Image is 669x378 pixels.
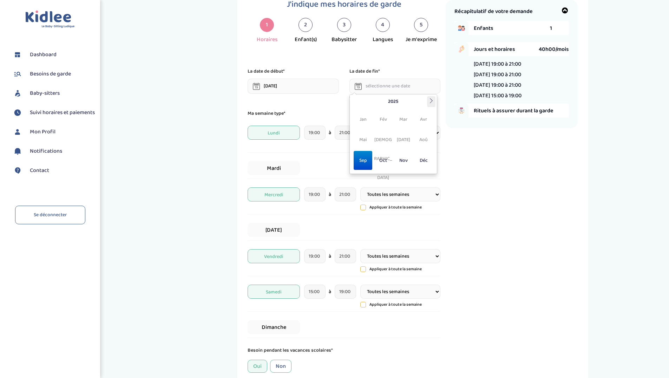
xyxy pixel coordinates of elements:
input: heure de debut [304,187,326,201]
div: Je m'exprime [406,35,437,44]
a: Notifications [12,146,95,157]
span: Dashboard [30,51,57,59]
input: heure de debut [304,126,326,140]
div: Oui [248,360,267,373]
div: 2 [299,18,313,32]
input: heure de fin [335,187,356,201]
span: Baby-sitters [30,89,60,98]
div: Horaires [257,35,277,44]
p: La date de début* [248,67,285,75]
li: [DATE] 15:00 à 19:00 [474,91,522,100]
span: Enfants [474,24,550,33]
span: à [329,129,331,137]
span: Mardi [248,161,300,175]
span: Besoins de garde [30,70,71,78]
li: [DATE] 19:00 à 21:00 [474,81,522,89]
span: Jan [354,110,372,129]
div: 1 [260,18,274,32]
div: Enfant(s) [295,35,317,44]
span: Contact [30,166,49,175]
img: profil.svg [12,127,23,137]
img: babysitters.svg [12,88,23,99]
a: Mon Profil [12,127,95,137]
th: 2025 [360,96,427,107]
p: Appliquer à toute la semaine [369,204,422,211]
input: sélectionne une date [349,79,441,94]
span: Nov [394,151,413,170]
p: Ma semaine type* [248,110,440,117]
span: 40h00/mois [539,45,569,54]
span: Mercredi [248,187,300,201]
a: Baby-sitters [12,88,95,99]
span: Avr [414,110,433,129]
img: hand_to_do_list.png [454,104,468,118]
p: Appliquer à toute la semaine [369,301,422,308]
img: dashboard.svg [12,49,23,60]
span: Rituels à assurer durant la garde [474,106,569,115]
img: hand_clock.png [454,42,468,56]
div: Langues [373,35,393,44]
span: Mar [394,110,413,129]
span: [DATE] [394,130,413,149]
input: sélectionne une date [248,79,339,94]
span: Notifications [30,147,62,155]
img: besoin.svg [12,69,23,79]
img: contact.svg [12,165,23,176]
img: logo.svg [25,11,75,28]
span: Ce champ est obligatoire [349,94,441,101]
img: suivihoraire.svg [12,107,23,118]
li: [DATE] 19:00 à 21:00 [474,60,522,68]
span: à [329,288,331,296]
span: [DEMOGRAPHIC_DATA] [374,130,393,149]
span: [DATE] [248,223,300,237]
div: Babysitter [332,35,357,44]
span: à [329,191,331,198]
span: 1 [550,24,552,33]
a: Dashboard [12,49,95,60]
img: notification.svg [12,146,23,157]
a: Suivi horaires et paiements [12,107,95,118]
span: Jours et horaires [474,45,539,54]
span: Vendredi [248,249,300,263]
span: Mai [354,130,372,149]
input: heure de fin [335,285,356,299]
div: 3 [337,18,351,32]
div: 4 [376,18,390,32]
p: Appliquer à toute la semaine [369,266,422,272]
span: à [329,253,331,260]
span: Oct [374,151,393,170]
span: Samedi [248,285,300,299]
span: Fév [374,110,393,129]
p: La date de fin* [349,67,380,75]
span: Suivi horaires et paiements [30,108,95,117]
input: heure de debut [304,285,326,299]
p: Besoin pendant les vacances scolaires* [248,346,440,354]
input: heure de debut [304,249,326,263]
span: Mon Profil [30,128,55,136]
span: Récapitulatif de votre demande [454,7,533,16]
a: Contact [12,165,95,176]
span: Déc [414,151,433,170]
div: 5 [414,18,428,32]
input: heure de fin [335,249,356,263]
span: Lundi [248,126,300,140]
input: heure de fin [335,126,356,140]
li: [DATE] 19:00 à 21:00 [474,70,522,79]
img: boy_girl.png [454,21,468,35]
span: Sep [354,151,372,170]
a: Besoins de garde [12,69,95,79]
span: Aoû [414,130,433,149]
span: Dimanche [248,320,300,334]
div: Non [270,360,291,373]
a: Se déconnecter [15,206,85,224]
